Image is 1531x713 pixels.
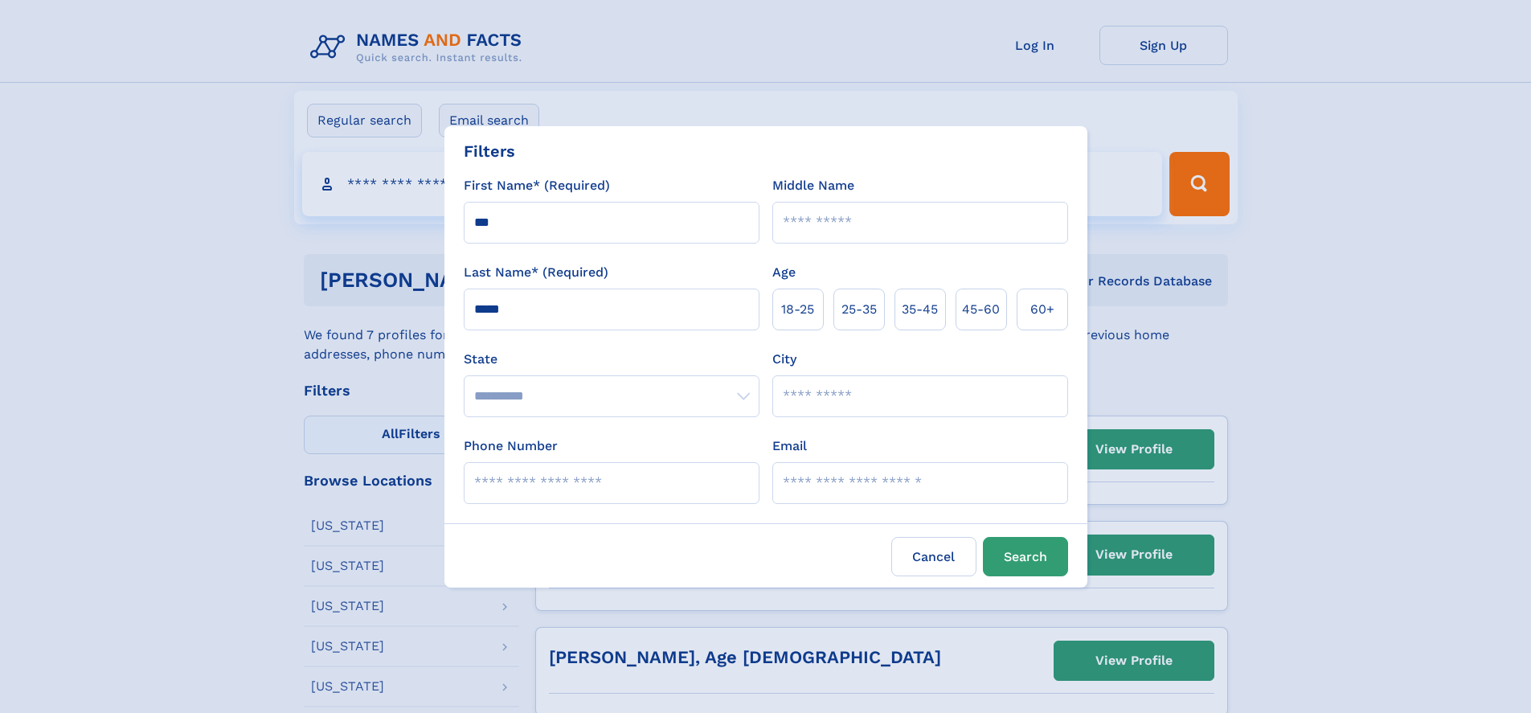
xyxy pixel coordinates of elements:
label: Phone Number [464,436,558,456]
div: Filters [464,139,515,163]
span: 25‑35 [841,300,877,319]
label: Middle Name [772,176,854,195]
label: First Name* (Required) [464,176,610,195]
span: 35‑45 [902,300,938,319]
button: Search [983,537,1068,576]
span: 18‑25 [781,300,814,319]
label: Last Name* (Required) [464,263,608,282]
label: Age [772,263,796,282]
label: Email [772,436,807,456]
label: State [464,350,759,369]
label: City [772,350,796,369]
span: 60+ [1030,300,1054,319]
label: Cancel [891,537,976,576]
span: 45‑60 [962,300,1000,319]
